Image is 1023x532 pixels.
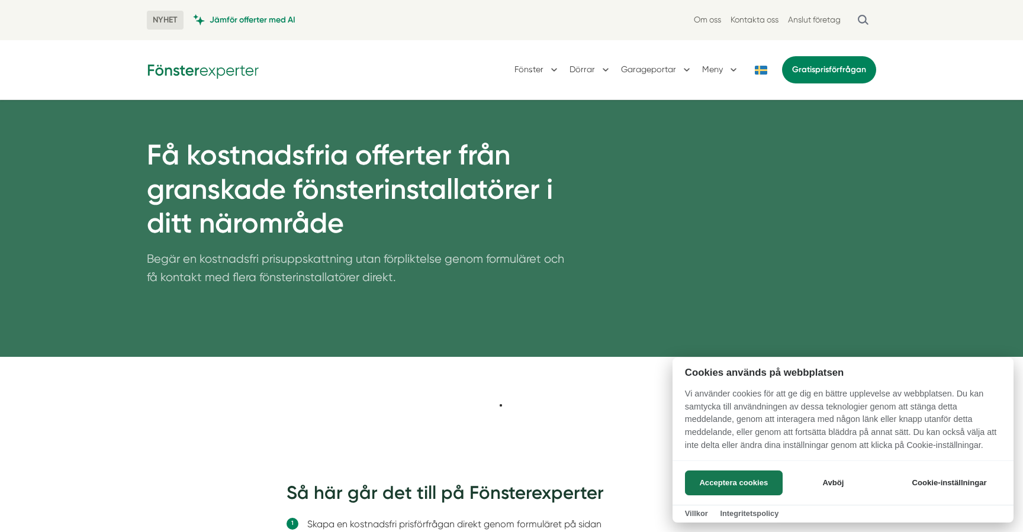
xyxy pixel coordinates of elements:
a: Integritetspolicy [720,509,778,518]
p: Vi använder cookies för att ge dig en bättre upplevelse av webbplatsen. Du kan samtycka till anvä... [673,388,1014,460]
button: Avböj [786,470,880,495]
button: Acceptera cookies [685,470,783,495]
h2: Cookies används på webbplatsen [673,367,1014,378]
button: Cookie-inställningar [897,470,1001,495]
a: Villkor [685,509,708,518]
